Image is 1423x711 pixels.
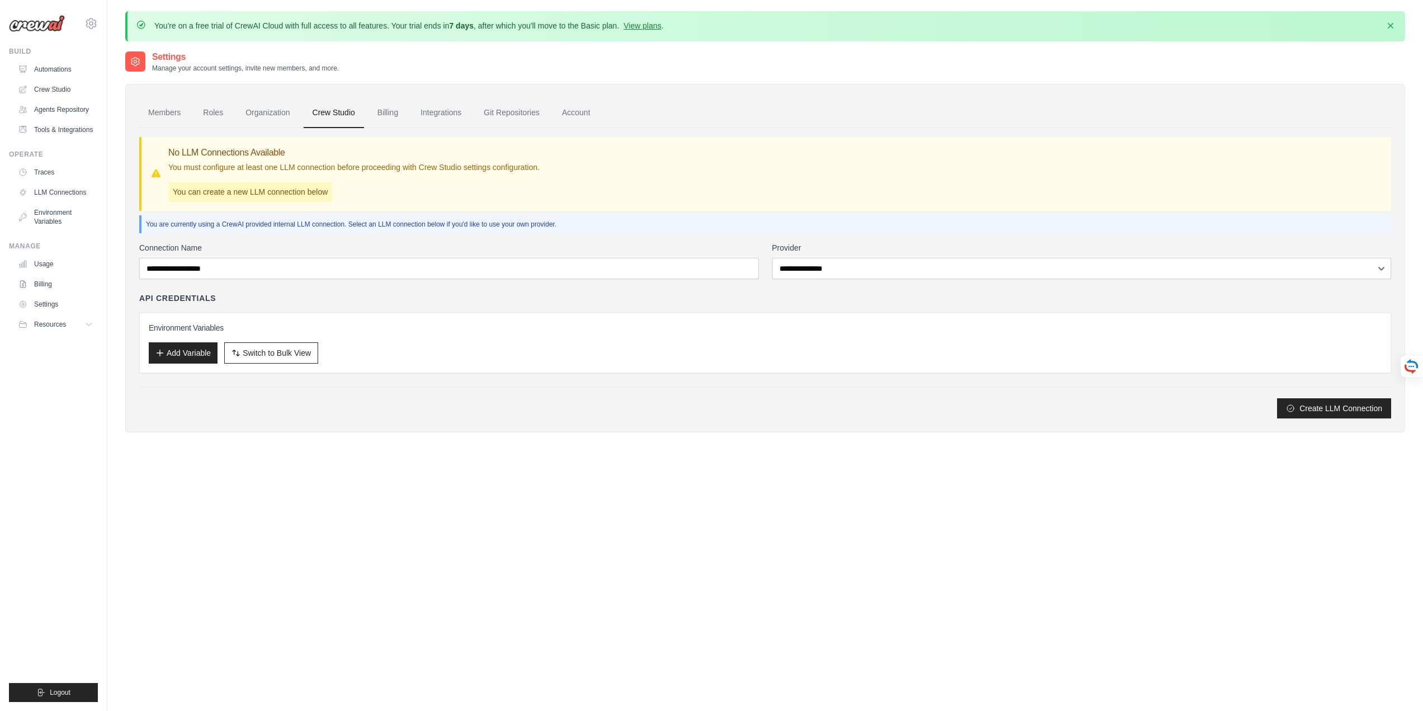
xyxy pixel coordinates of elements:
[50,688,70,697] span: Logout
[13,163,98,181] a: Traces
[152,64,339,73] p: Manage your account settings, invite new members, and more.
[13,316,98,333] button: Resources
[149,322,1382,333] h3: Environment Variables
[1367,657,1423,711] iframe: Chat Widget
[154,20,664,31] p: You're on a free trial of CrewAI Cloud with full access to all features. Your trial ends in , aft...
[224,342,318,364] button: Switch to Bulk View
[13,275,98,293] a: Billing
[168,146,540,159] h3: No LLM Connections Available
[9,242,98,251] div: Manage
[149,342,218,364] button: Add Variable
[13,81,98,98] a: Crew Studio
[13,101,98,119] a: Agents Repository
[475,98,549,128] a: Git Repositories
[13,255,98,273] a: Usage
[772,242,1392,253] label: Provider
[412,98,470,128] a: Integrations
[304,98,364,128] a: Crew Studio
[237,98,299,128] a: Organization
[194,98,232,128] a: Roles
[368,98,407,128] a: Billing
[139,242,759,253] label: Connection Name
[13,121,98,139] a: Tools & Integrations
[623,21,661,30] a: View plans
[449,21,474,30] strong: 7 days
[168,182,332,202] p: You can create a new LLM connection below
[553,98,599,128] a: Account
[243,347,311,359] span: Switch to Bulk View
[13,183,98,201] a: LLM Connections
[9,683,98,702] button: Logout
[1277,398,1391,418] button: Create LLM Connection
[13,295,98,313] a: Settings
[9,15,65,32] img: Logo
[146,220,1387,229] p: You are currently using a CrewAI provided internal LLM connection. Select an LLM connection below...
[13,60,98,78] a: Automations
[9,47,98,56] div: Build
[139,293,216,304] h4: API Credentials
[152,50,339,64] h2: Settings
[34,320,66,329] span: Resources
[139,98,190,128] a: Members
[168,162,540,173] p: You must configure at least one LLM connection before proceeding with Crew Studio settings config...
[9,150,98,159] div: Operate
[13,204,98,230] a: Environment Variables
